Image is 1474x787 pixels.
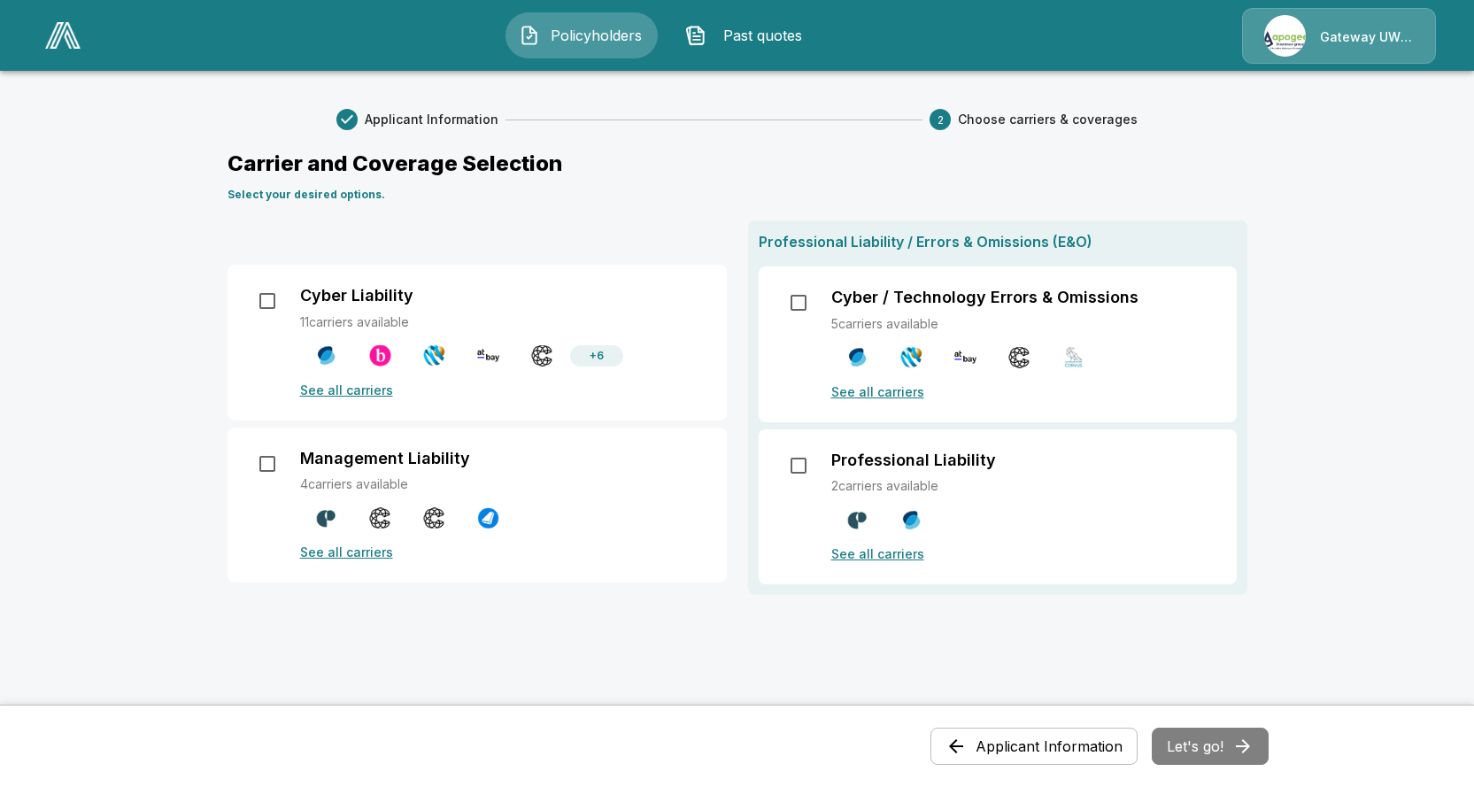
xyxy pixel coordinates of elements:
img: Policyholders Icon [519,25,540,46]
img: At-Bay (Non-Admitted) [477,344,499,366]
img: CFC (Admitted) [846,346,868,368]
button: Past quotes IconPast quotes [672,12,824,58]
p: 4 carriers available [300,475,706,493]
img: Coalition (Non-Admitted) [1008,346,1030,368]
img: Past quotes Icon [685,25,706,46]
p: See all carriers [831,382,1215,401]
img: Tokio Marine TMHCC (Non-Admitted) [423,344,445,366]
img: Counterpart (Admitted) [315,507,337,529]
span: Applicant Information [365,111,498,128]
span: Past quotes [714,25,811,46]
p: 5 carriers available [831,314,1215,333]
text: 2 [938,113,944,127]
p: Cyber Liability [300,286,413,305]
img: Coalition (Non-Admitted) [531,344,553,366]
img: Coalition Management Liability (Non-Admitted) [369,507,391,529]
img: Coalition Management Liability (Admitted) [423,507,445,529]
p: Professional Liability [831,451,996,470]
p: 2 carriers available [831,476,1215,495]
img: Tokio Marine TMHCC (Non-Admitted) [900,346,922,368]
p: Professional Liability / Errors & Omissions (E&O) [759,231,1237,252]
p: + 6 [590,348,604,364]
img: Cowbell Management Liability (Admitted) [477,507,499,529]
p: 11 carriers available [300,312,706,331]
img: Counterpart [846,509,868,531]
img: CFC [900,509,922,531]
p: Carrier and Coverage Selection [228,148,1247,180]
p: Management Liability [300,449,470,468]
p: See all carriers [300,543,706,561]
p: See all carriers [300,381,706,399]
button: Policyholders IconPolicyholders [505,12,658,58]
img: CFC (Admitted) [315,344,337,366]
p: See all carriers [831,544,1215,563]
img: At-Bay (Non-Admitted) [954,346,976,368]
p: Select your desired options. [228,187,1247,203]
img: AA Logo [45,22,81,49]
p: Cyber / Technology Errors & Omissions [831,288,1138,307]
span: Policyholders [547,25,644,46]
button: Applicant Information [930,728,1138,765]
img: Beazley (Admitted & Non-Admitted) [369,344,391,366]
img: Corvus Tech E&O (Non-Admitted) [1062,346,1084,368]
span: Choose carriers & coverages [958,111,1138,128]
